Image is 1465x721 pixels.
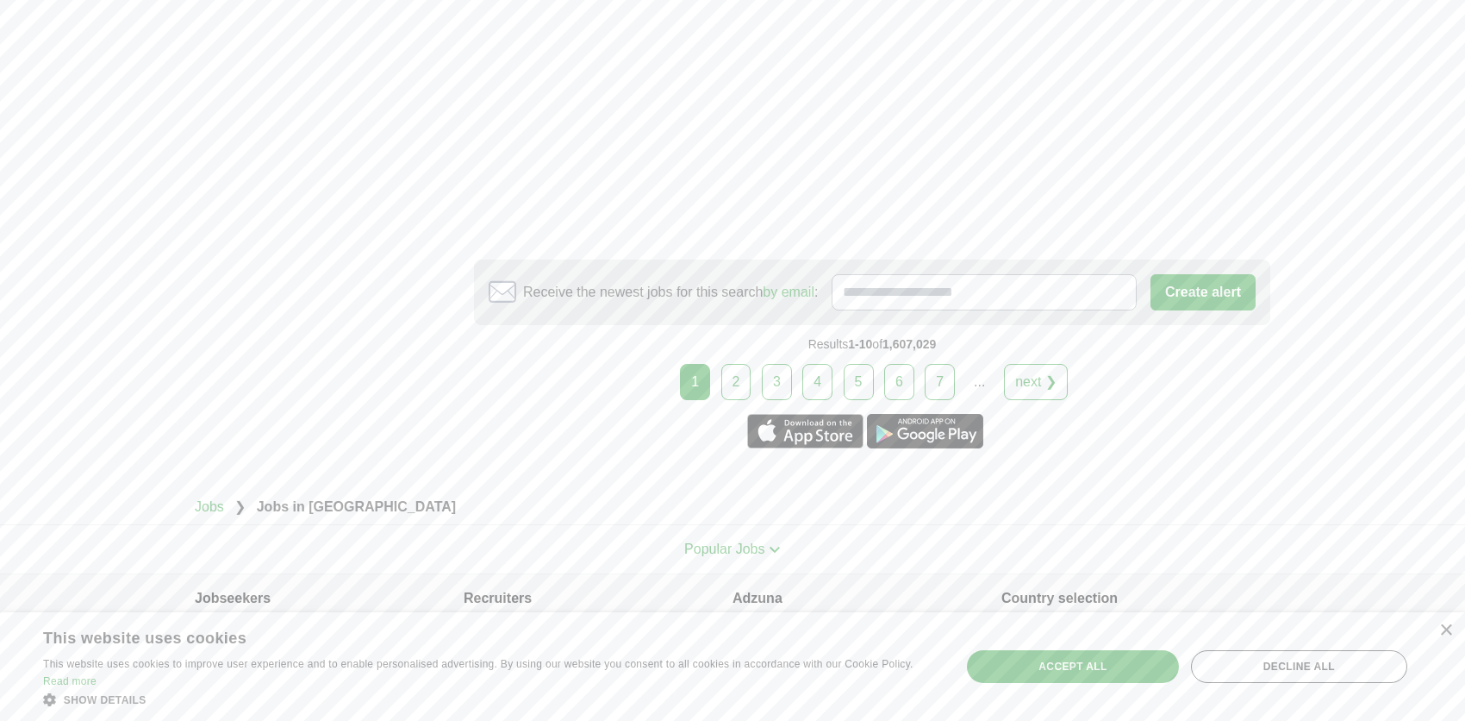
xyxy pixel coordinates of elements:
[64,694,146,706] span: Show details
[1001,574,1270,623] h4: Country selection
[234,499,246,514] span: ❯
[1191,650,1407,683] div: Decline all
[925,364,955,400] a: 7
[257,499,456,514] strong: Jobs in [GEOGRAPHIC_DATA]
[867,414,983,448] a: Get the Android app
[769,546,781,554] img: toggle icon
[844,364,874,400] a: 5
[848,337,872,351] span: 1-10
[523,282,818,303] span: Receive the newest jobs for this search :
[882,337,936,351] span: 1,607,029
[43,691,934,708] div: Show details
[967,650,1178,683] div: Accept all
[747,414,863,448] a: Get the iPhone app
[43,623,891,649] div: This website uses cookies
[1150,274,1256,310] button: Create alert
[763,285,814,299] a: by email
[802,364,832,400] a: 4
[474,325,1270,364] div: Results of
[1439,624,1452,637] div: Close
[680,364,710,400] div: 1
[884,364,914,400] a: 6
[762,364,792,400] a: 3
[721,364,751,400] a: 2
[963,365,997,399] div: ...
[1004,364,1068,400] a: next ❯
[195,499,224,514] a: Jobs
[684,542,764,556] span: Popular Jobs
[43,675,97,687] a: Read more, opens a new window
[43,658,913,670] span: This website uses cookies to improve user experience and to enable personalised advertising. By u...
